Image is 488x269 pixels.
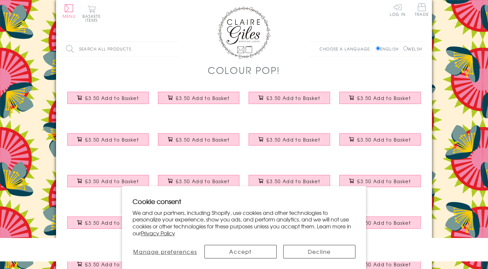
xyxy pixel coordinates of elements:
button: Manage preferences [133,245,198,258]
span: Manage preferences [133,248,197,255]
h2: Cookie consent [133,197,355,206]
a: Trade [415,3,429,17]
button: £3.50 Add to Basket [339,133,421,146]
span: £3.50 Add to Basket [85,261,139,268]
span: £3.50 Add to Basket [357,219,411,226]
h1: Colour POP! [208,63,280,77]
label: English [376,46,402,52]
span: £3.50 Add to Basket [85,219,139,226]
a: Birthday Card, Blue Stars, Happy Birthday, text foiled in shiny gold £3.50 Add to Basket [335,87,425,115]
button: £3.50 Add to Basket [158,175,240,187]
span: £3.50 Add to Basket [266,178,320,185]
a: Log In [390,3,406,16]
span: £3.50 Add to Basket [176,95,229,101]
a: Birthday Card, Pink Flowers, Happy Birthday, text foiled in shiny gold £3.50 Add to Basket [153,87,244,115]
label: Welsh [403,46,422,52]
button: £3.50 Add to Basket [339,92,421,104]
button: Decline [283,245,355,258]
a: Birthday Card, Colour Bolt, Happy Birthday, text foiled in shiny gold £3.50 Add to Basket [63,87,153,115]
span: £3.50 Add to Basket [85,95,139,101]
span: £3.50 Add to Basket [176,178,229,185]
a: Birthday Card, Paper Planes, Happy Birthday, text foiled in shiny gold £3.50 Add to Basket [244,128,335,157]
input: Search [171,42,178,56]
a: Privacy Policy [141,229,175,237]
button: £3.50 Add to Basket [339,217,421,229]
span: 0 items [85,13,101,23]
a: Birthday Card, Dad Paper Planes, Happy Birthday Dad, text foiled in shiny gold £3.50 Add to Basket [335,212,425,240]
span: £3.50 Add to Basket [266,95,320,101]
p: Choose a language: [320,46,375,52]
img: Claire Giles Greetings Cards [218,7,270,59]
span: £3.50 Add to Basket [176,136,229,143]
input: Welsh [403,46,408,50]
input: English [376,46,380,50]
button: £3.50 Add to Basket [67,133,149,146]
button: £3.50 Add to Basket [249,175,330,187]
span: £3.50 Add to Basket [357,95,411,101]
a: Birthday Card, Flowers, Happy Birthday, text foiled in shiny gold £3.50 Add to Basket [63,212,153,240]
a: Birthday Card, Leaves, Happy Birthday, text foiled in shiny gold £3.50 Add to Basket [244,87,335,115]
span: £3.50 Add to Basket [357,261,411,268]
span: £3.50 Add to Basket [357,136,411,143]
button: £3.50 Add to Basket [158,133,240,146]
button: Basket0 items [82,5,101,22]
a: Birthday Card, Colour Stars, Happy Birthday, text foiled in shiny gold £3.50 Add to Basket [63,170,153,198]
a: Birthday Card, Pink Stars, Happy Birthday, text foiled in shiny gold £3.50 Add to Basket [63,128,153,157]
button: £3.50 Add to Basket [339,175,421,187]
span: Trade [415,3,429,16]
button: £3.50 Add to Basket [249,92,330,104]
a: Birthday Card, Pink Shapes, Happy Birthday, text foiled in shiny gold £3.50 Add to Basket [335,170,425,198]
span: £3.50 Add to Basket [85,136,139,143]
button: £3.50 Add to Basket [249,133,330,146]
a: Birthday Card, Dark Pink Stars, Happy Birthday, text foiled in shiny gold £3.50 Add to Basket [153,170,244,198]
a: Birthday Card, Colour Diamonds, Happy Birthday, text foiled in shiny gold £3.50 Add to Basket [153,128,244,157]
span: Menu [63,13,76,19]
p: We and our partners, including Shopify, use cookies and other technologies to personalize your ex... [133,209,355,237]
a: Birthday Card, Dots, Happy Birthday, text foiled in shiny gold £3.50 Add to Basket [335,128,425,157]
button: Menu [63,4,76,18]
button: £3.50 Add to Basket [67,92,149,104]
span: £3.50 Add to Basket [85,178,139,185]
button: £3.50 Add to Basket [158,92,240,104]
button: £3.50 Add to Basket [67,217,149,229]
span: £3.50 Add to Basket [357,178,411,185]
input: Search all products [63,42,178,56]
button: £3.50 Add to Basket [67,175,149,187]
span: £3.50 Add to Basket [266,136,320,143]
button: Accept [204,245,277,258]
a: Birthday Card, Stars, Happy Birthday, text foiled in shiny gold £3.50 Add to Basket [244,170,335,198]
